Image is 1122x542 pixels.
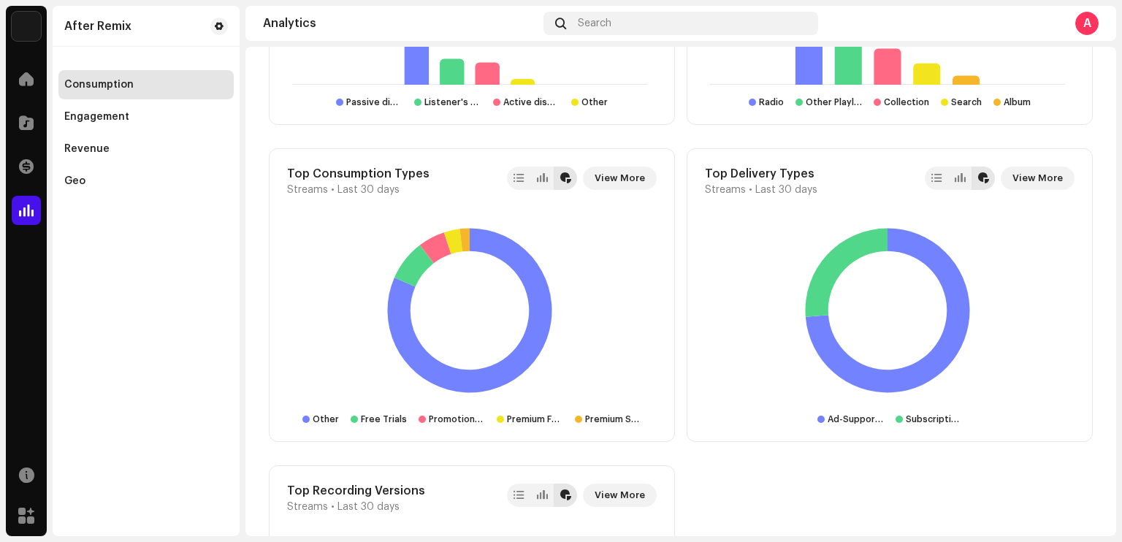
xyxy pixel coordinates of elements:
[287,501,328,513] span: Streams
[1012,164,1063,193] span: View More
[64,79,134,91] div: Consumption
[749,184,752,196] span: •
[337,501,400,513] span: Last 30 days
[263,18,538,29] div: Analytics
[313,413,339,425] div: Other
[583,484,657,507] button: View More
[705,167,817,181] div: Top Delivery Types
[337,184,400,196] span: Last 30 days
[806,96,862,108] div: Other Playlist
[755,184,817,196] span: Last 30 days
[429,413,485,425] div: Promotional / Discounted Subscriptions
[906,413,962,425] div: Subscription Streaming
[583,167,657,190] button: View More
[884,96,929,108] div: Collection
[64,111,129,123] div: Engagement
[12,12,41,41] img: 33004b37-325d-4a8b-b51f-c12e9b964943
[64,143,110,155] div: Revenue
[1004,96,1031,108] div: Album
[287,167,430,181] div: Top Consumption Types
[64,175,85,187] div: Geo
[503,96,560,108] div: Active discovery
[64,20,131,32] div: After Remix
[581,96,608,108] div: Other
[828,413,884,425] div: Ad-Supported Streaming
[361,413,407,425] div: Free Trials
[287,484,425,498] div: Top Recording Versions
[287,184,328,196] span: Streams
[58,167,234,196] re-m-nav-item: Geo
[585,413,641,425] div: Premium Student Subscriptions
[951,96,982,108] div: Search
[331,184,335,196] span: •
[595,481,645,510] span: View More
[346,96,402,108] div: Passive discovery
[595,164,645,193] span: View More
[705,184,746,196] span: Streams
[424,96,481,108] div: Listener's collection
[1001,167,1075,190] button: View More
[331,501,335,513] span: •
[58,102,234,131] re-m-nav-item: Engagement
[58,134,234,164] re-m-nav-item: Revenue
[1075,12,1099,35] div: A
[507,413,563,425] div: Premium Family Subscriptions
[578,18,611,29] span: Search
[58,70,234,99] re-m-nav-item: Consumption
[759,96,784,108] div: Radio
